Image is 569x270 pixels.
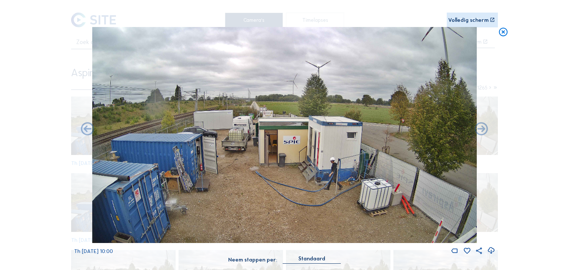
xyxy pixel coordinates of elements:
i: Forward [80,121,96,138]
div: Neem stappen per: [228,257,277,262]
span: Th [DATE] 10:00 [74,248,113,254]
i: Back [473,121,489,138]
div: Standaard [299,255,325,262]
div: Volledig scherm [448,17,489,23]
img: Image [92,27,477,243]
div: Standaard [283,255,341,263]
